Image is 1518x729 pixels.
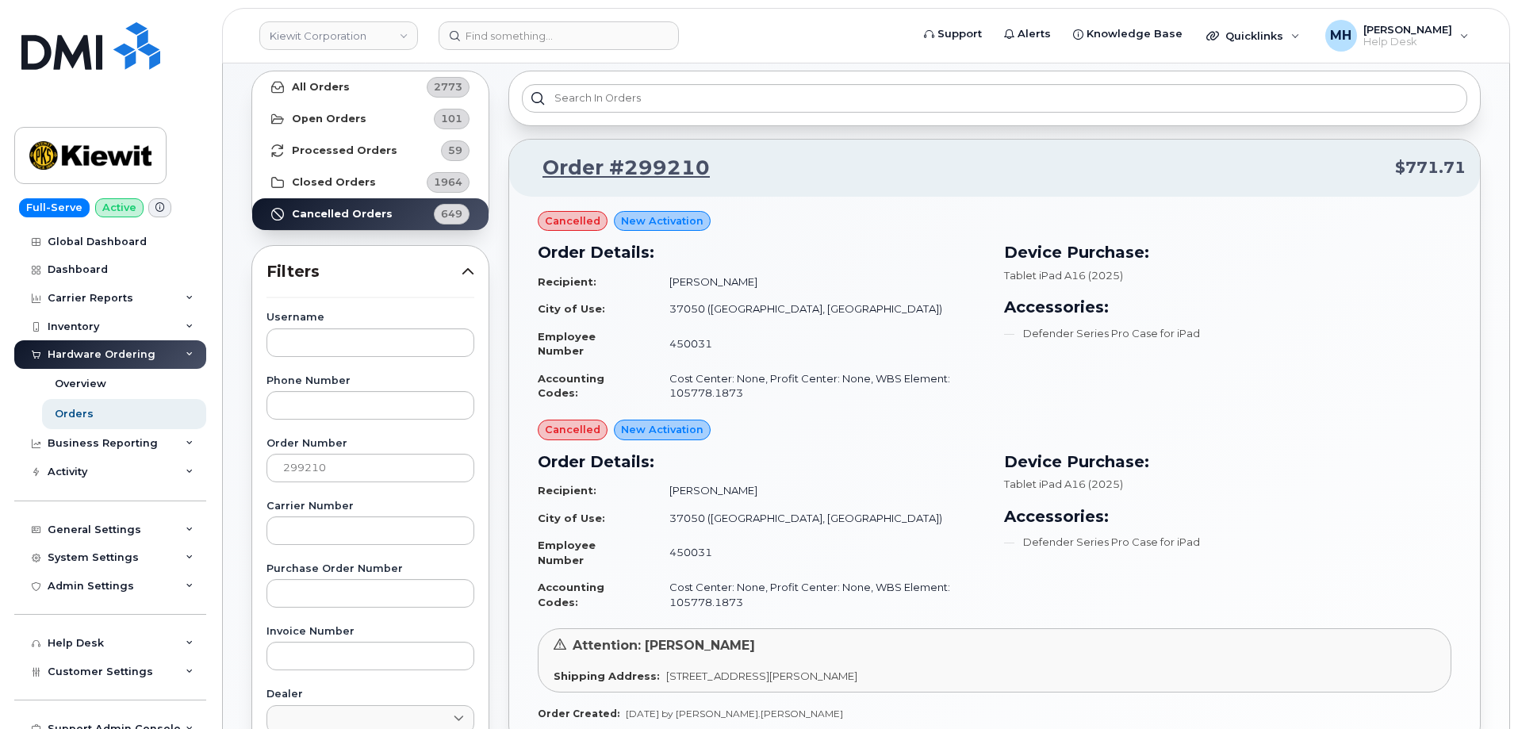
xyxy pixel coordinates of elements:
span: Quicklinks [1225,29,1283,42]
strong: Accounting Codes: [538,581,604,608]
td: 37050 ([GEOGRAPHIC_DATA], [GEOGRAPHIC_DATA]) [655,295,985,323]
a: Kiewit Corporation [259,21,418,50]
span: Attention: [PERSON_NAME] [573,638,755,653]
strong: Employee Number [538,330,596,358]
strong: City of Use: [538,512,605,524]
a: Open Orders101 [252,103,489,135]
td: [PERSON_NAME] [655,268,985,296]
span: Help Desk [1363,36,1452,48]
h3: Accessories: [1004,295,1451,319]
td: 37050 ([GEOGRAPHIC_DATA], [GEOGRAPHIC_DATA]) [655,505,985,532]
span: 59 [448,143,462,158]
div: Melissa Hoye [1314,20,1480,52]
span: MH [1330,26,1351,45]
td: [PERSON_NAME] [655,477,985,505]
span: [DATE] by [PERSON_NAME].[PERSON_NAME] [626,708,843,719]
strong: Accounting Codes: [538,372,604,400]
h3: Accessories: [1004,505,1451,528]
a: Knowledge Base [1062,18,1194,50]
td: Cost Center: None, Profit Center: None, WBS Element: 105778.1873 [655,574,985,616]
span: 101 [441,111,462,126]
label: Invoice Number [266,627,474,637]
strong: Shipping Address: [554,670,660,682]
span: Tablet iPad A16 (2025) [1004,478,1123,490]
a: Closed Orders1964 [252,167,489,198]
span: cancelled [545,422,600,437]
strong: City of Use: [538,302,605,315]
span: Knowledge Base [1087,26,1183,42]
span: Tablet iPad A16 (2025) [1004,269,1123,282]
strong: All Orders [292,81,350,94]
a: All Orders2773 [252,71,489,103]
span: cancelled [545,213,600,228]
strong: Open Orders [292,113,366,125]
label: Carrier Number [266,501,474,512]
input: Find something... [439,21,679,50]
h3: Order Details: [538,450,985,474]
td: 450031 [655,323,985,365]
strong: Cancelled Orders [292,208,393,221]
div: Quicklinks [1195,20,1311,52]
span: New Activation [621,422,703,437]
a: Support [913,18,993,50]
strong: Closed Orders [292,176,376,189]
a: Processed Orders59 [252,135,489,167]
td: 450031 [655,531,985,574]
a: Order #299210 [523,154,710,182]
span: [STREET_ADDRESS][PERSON_NAME] [666,670,857,682]
strong: Processed Orders [292,144,397,157]
input: Search in orders [522,84,1467,113]
a: Cancelled Orders649 [252,198,489,230]
label: Purchase Order Number [266,564,474,574]
label: Phone Number [266,376,474,386]
label: Dealer [266,689,474,700]
a: Alerts [993,18,1062,50]
li: Defender Series Pro Case for iPad [1004,326,1451,341]
span: Alerts [1018,26,1051,42]
strong: Recipient: [538,484,596,497]
label: Username [266,313,474,323]
span: New Activation [621,213,703,228]
span: [PERSON_NAME] [1363,23,1452,36]
label: Order Number [266,439,474,449]
strong: Recipient: [538,275,596,288]
strong: Order Created: [538,708,619,719]
h3: Device Purchase: [1004,450,1451,474]
span: 649 [441,206,462,221]
span: $771.71 [1395,156,1466,179]
strong: Employee Number [538,539,596,566]
span: 2773 [434,79,462,94]
iframe: Messenger Launcher [1449,660,1506,717]
h3: Order Details: [538,240,985,264]
td: Cost Center: None, Profit Center: None, WBS Element: 105778.1873 [655,365,985,407]
span: 1964 [434,175,462,190]
span: Support [937,26,982,42]
span: Filters [266,260,462,283]
h3: Device Purchase: [1004,240,1451,264]
li: Defender Series Pro Case for iPad [1004,535,1451,550]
